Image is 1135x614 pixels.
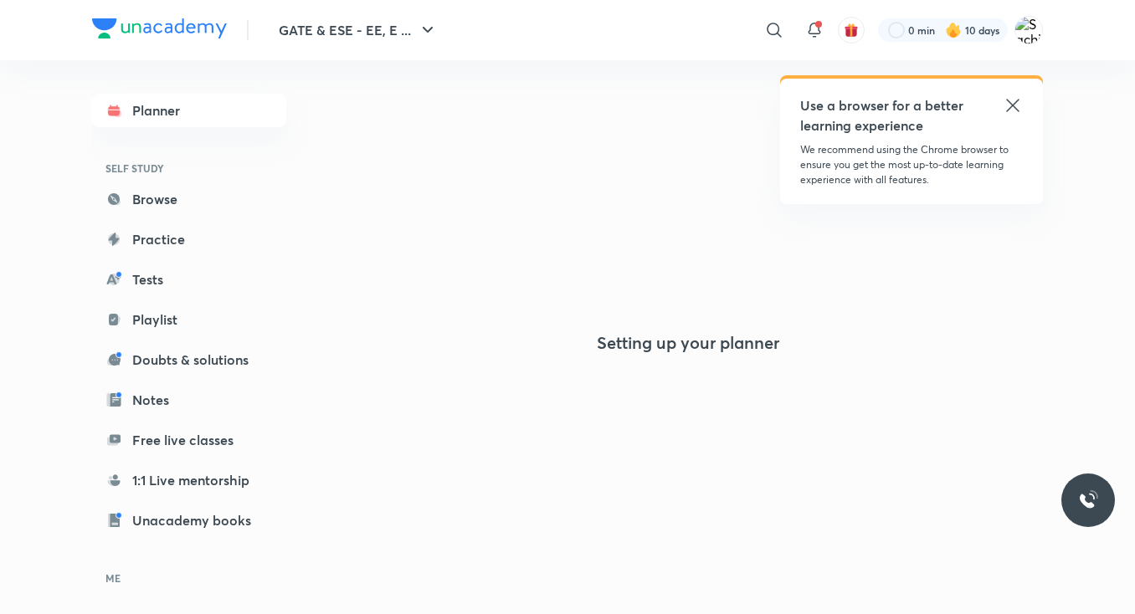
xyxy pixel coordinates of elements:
[945,22,962,38] img: streak
[92,223,286,256] a: Practice
[838,17,865,43] button: avatar
[800,95,967,136] h5: Use a browser for a better learning experience
[92,303,286,336] a: Playlist
[92,504,286,537] a: Unacademy books
[92,182,286,216] a: Browse
[92,263,286,296] a: Tests
[597,333,779,353] h4: Setting up your planner
[92,18,227,38] img: Company Logo
[92,154,286,182] h6: SELF STUDY
[92,564,286,592] h6: ME
[269,13,448,47] button: GATE & ESE - EE, E ...
[92,383,286,417] a: Notes
[92,423,286,457] a: Free live classes
[1078,490,1098,510] img: ttu
[92,94,286,127] a: Planner
[92,343,286,376] a: Doubts & solutions
[1014,16,1043,44] img: Sachin Sonkar
[800,142,1023,187] p: We recommend using the Chrome browser to ensure you get the most up-to-date learning experience w...
[92,463,286,497] a: 1:1 Live mentorship
[844,23,859,38] img: avatar
[92,18,227,43] a: Company Logo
